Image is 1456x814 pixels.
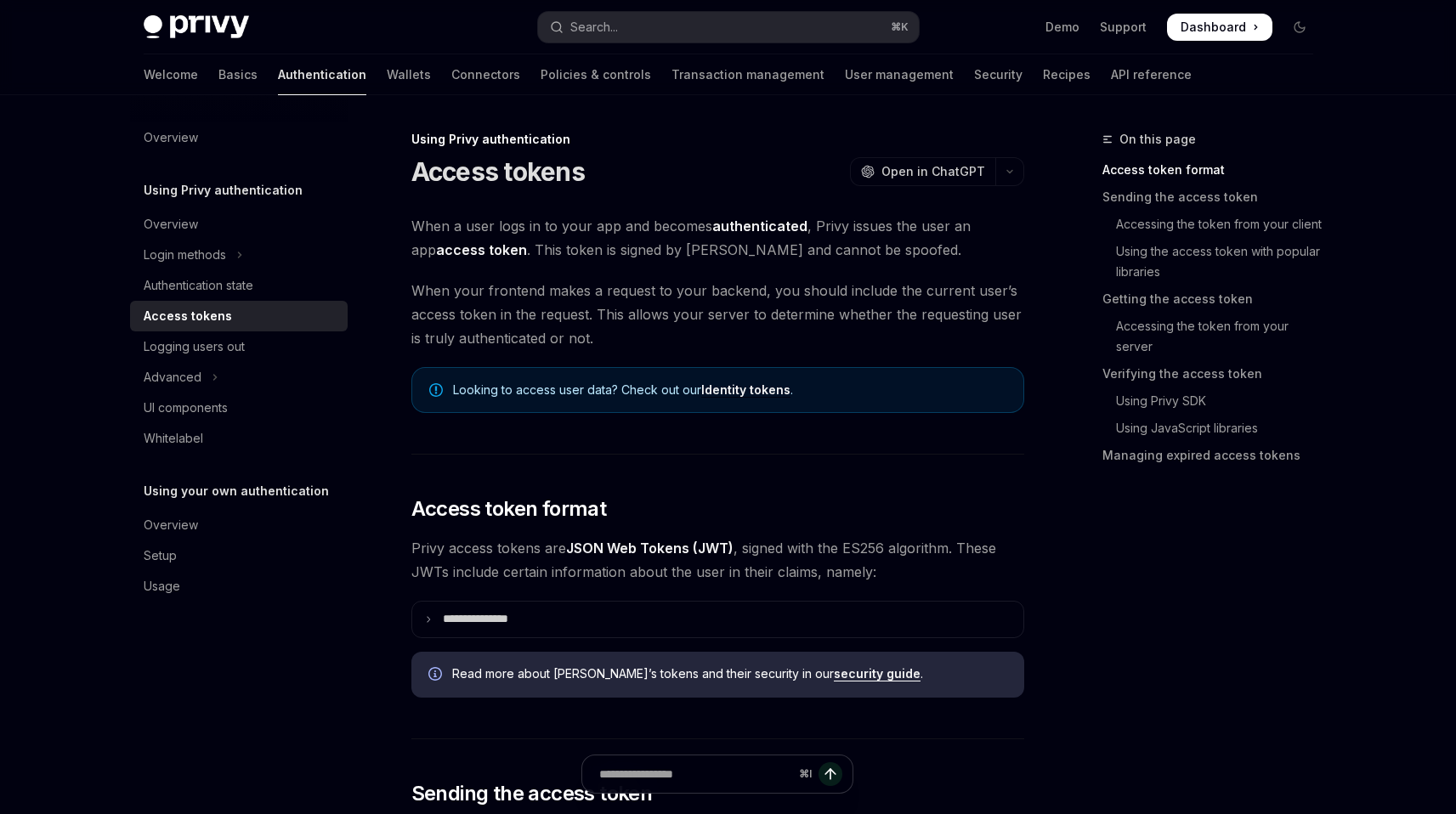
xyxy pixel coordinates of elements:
span: When a user logs in to your app and becomes , Privy issues the user an app . This token is signed... [411,214,1024,262]
h5: Using your own authentication [144,481,329,501]
a: Overview [130,209,348,240]
a: Access token format [1102,156,1327,184]
a: Authentication state [130,270,348,301]
a: API reference [1111,54,1192,95]
span: Open in ChatGPT [881,163,985,180]
div: Logging users out [144,336,245,357]
span: Dashboard [1181,19,1246,36]
a: Recipes [1043,54,1091,95]
a: Welcome [144,54,198,95]
a: Using the access token with popular libraries [1102,238,1327,285]
a: Usage [130,571,348,602]
svg: Info [428,667,445,684]
a: Policies & controls [541,54,651,95]
span: When your frontend makes a request to your backend, you should include the current user’s access ... [411,279,1024,350]
a: JSON Web Tokens (JWT) [566,540,734,557]
a: Using JavaScript libraries [1102,415,1327,442]
div: Using Privy authentication [411,131,1024,148]
div: Search... [570,17,618,37]
div: UI components [144,398,228,418]
div: Overview [144,515,198,535]
a: Logging users out [130,331,348,362]
span: ⌘ K [891,20,909,34]
span: Privy access tokens are , signed with the ES256 algorithm. These JWTs include certain information... [411,536,1024,584]
a: security guide [834,666,921,681]
a: Demo [1045,19,1079,36]
a: Using Privy SDK [1102,387,1327,415]
span: Looking to access user data? Check out our . [453,382,1006,399]
span: Read more about [PERSON_NAME]’s tokens and their security in our . [452,665,1007,682]
div: Authentication state [144,275,253,296]
a: Access tokens [130,301,348,331]
button: Send message [819,762,842,786]
a: Verifying the access token [1102,360,1327,387]
div: Whitelabel [144,428,203,449]
div: Advanced [144,367,201,387]
a: Whitelabel [130,423,348,454]
button: Toggle Advanced section [130,362,348,393]
div: Usage [144,576,180,596]
button: Open in ChatGPT [850,157,995,186]
a: Identity tokens [701,382,790,398]
a: Wallets [387,54,431,95]
a: UI components [130,393,348,423]
strong: authenticated [712,218,807,235]
a: Accessing the token from your client [1102,211,1327,238]
strong: access token [436,241,527,258]
h5: Using Privy authentication [144,180,303,201]
input: Ask a question... [599,755,792,793]
svg: Note [429,383,443,397]
a: Dashboard [1167,14,1272,41]
div: Setup [144,545,177,566]
a: Authentication [278,54,366,95]
a: Transaction management [671,54,824,95]
a: Support [1100,19,1147,36]
img: dark logo [144,15,249,39]
div: Access tokens [144,306,232,326]
a: Sending the access token [1102,184,1327,211]
button: Toggle dark mode [1286,14,1313,41]
div: Login methods [144,245,226,265]
a: Managing expired access tokens [1102,442,1327,469]
button: Toggle Login methods section [130,240,348,270]
a: Setup [130,540,348,571]
a: Basics [218,54,258,95]
span: On this page [1119,129,1196,150]
div: Overview [144,214,198,235]
h1: Access tokens [411,156,585,187]
a: Connectors [451,54,520,95]
button: Open search [538,12,919,42]
span: Access token format [411,495,607,523]
a: Getting the access token [1102,285,1327,313]
a: User management [845,54,954,95]
div: Overview [144,127,198,148]
a: Security [974,54,1023,95]
a: Overview [130,122,348,153]
a: Overview [130,510,348,540]
a: Accessing the token from your server [1102,313,1327,360]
